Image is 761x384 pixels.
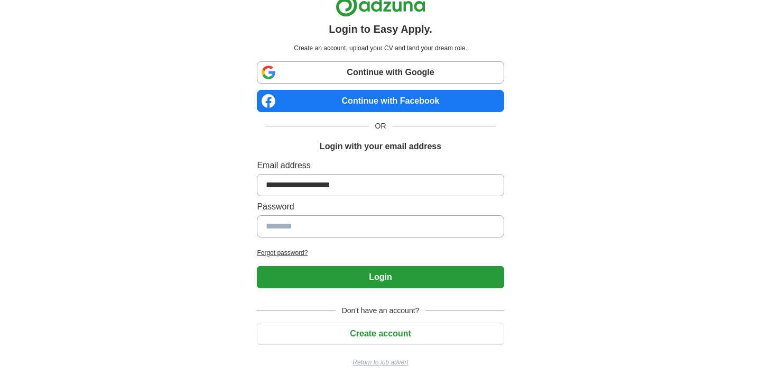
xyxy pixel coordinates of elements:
span: Don't have an account? [336,305,426,316]
button: Login [257,266,504,288]
label: Password [257,200,504,213]
p: Create an account, upload your CV and land your dream role. [259,43,502,53]
a: Continue with Facebook [257,90,504,112]
a: Forgot password? [257,248,504,258]
a: Create account [257,329,504,338]
span: OR [369,121,393,132]
button: Create account [257,323,504,345]
h1: Login with your email address [320,140,441,153]
label: Email address [257,159,504,172]
h1: Login to Easy Apply. [329,21,432,37]
a: Continue with Google [257,61,504,84]
a: Return to job advert [257,358,504,367]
